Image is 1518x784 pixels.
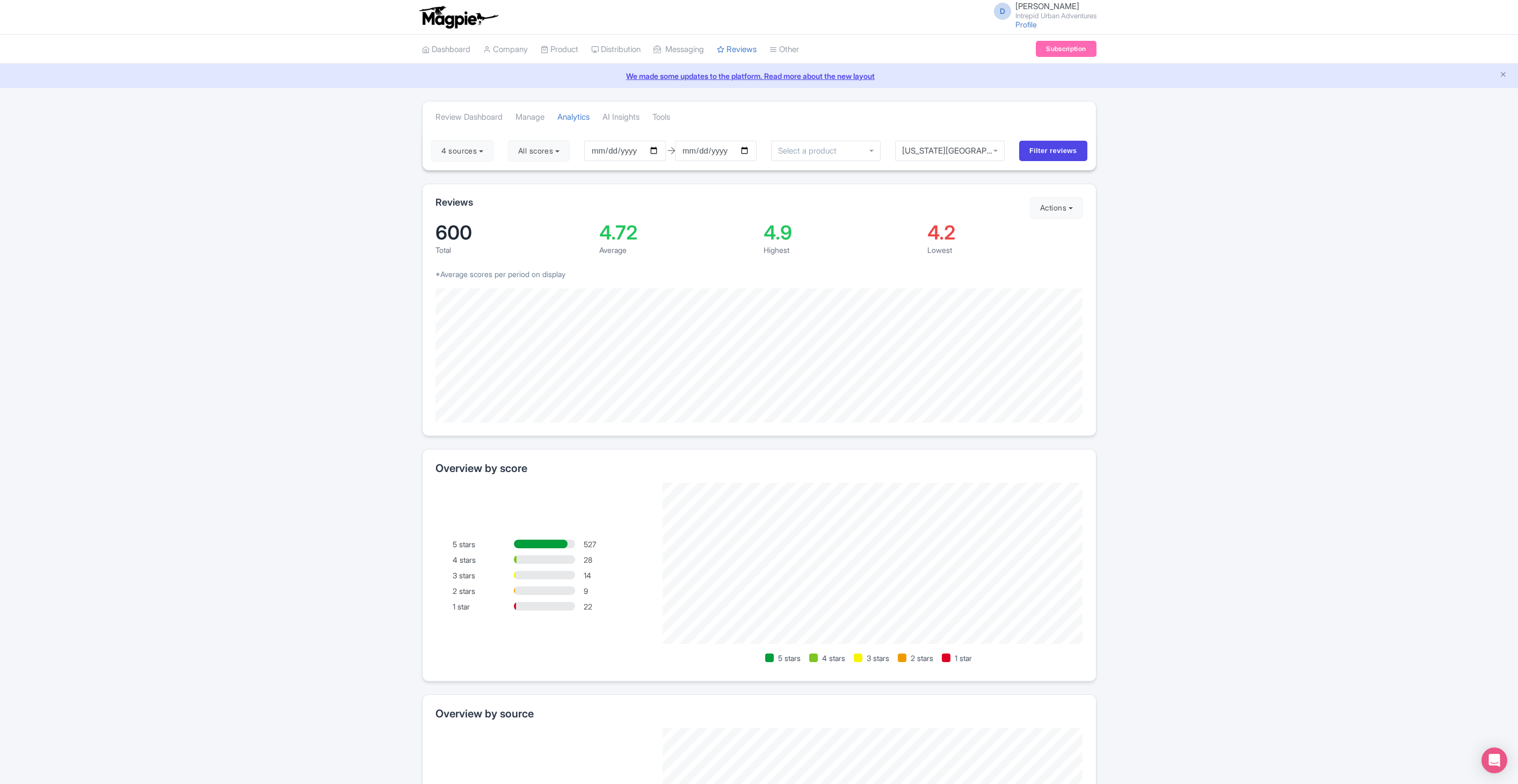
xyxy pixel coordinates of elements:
div: 9 [584,585,645,597]
span: [PERSON_NAME] [1015,1,1079,11]
h2: Overview by score [435,462,1083,474]
input: Select a product [778,146,842,156]
div: 5 stars [453,539,514,550]
span: D [994,3,1011,20]
small: Intrepid Urban Adventures [1015,12,1096,19]
a: Other [769,35,799,64]
span: 3 stars [867,652,889,664]
a: We made some updates to the platform. Read more about the new layout [6,70,1512,82]
div: Lowest [927,244,1083,256]
div: 4 stars [453,554,514,565]
div: [US_STATE][GEOGRAPHIC_DATA] [902,146,998,156]
input: Filter reviews [1019,141,1087,161]
a: Dashboard [422,35,470,64]
div: 600 [435,223,591,242]
div: Average [599,244,755,256]
a: Product [541,35,578,64]
p: *Average scores per period on display [435,268,1083,280]
a: Analytics [557,103,590,132]
button: Actions [1030,197,1083,219]
div: 14 [584,570,645,581]
div: 4.2 [927,223,1083,242]
div: Total [435,244,591,256]
div: 4.72 [599,223,755,242]
a: Manage [515,103,544,132]
button: Close announcement [1499,69,1507,82]
a: Subscription [1036,41,1096,57]
div: 2 stars [453,585,514,597]
h2: Overview by source [435,708,1083,720]
span: 5 stars [778,652,801,664]
div: 3 stars [453,570,514,581]
div: 1 star [453,601,514,612]
a: D [PERSON_NAME] Intrepid Urban Adventures [987,2,1096,19]
a: Messaging [653,35,704,64]
span: 2 stars [911,652,933,664]
div: 4.9 [764,223,919,242]
a: Profile [1015,20,1037,29]
button: 4 sources [431,140,493,162]
div: Highest [764,244,919,256]
span: 4 stars [822,652,845,664]
a: Review Dashboard [435,103,503,132]
h2: Reviews [435,197,473,208]
span: 1 star [955,652,972,664]
a: Tools [652,103,670,132]
a: Company [483,35,528,64]
div: 22 [584,601,645,612]
button: All scores [508,140,570,162]
a: Reviews [717,35,757,64]
img: logo-ab69f6fb50320c5b225c76a69d11143b.png [417,5,500,29]
a: Distribution [591,35,641,64]
div: 527 [584,539,645,550]
a: AI Insights [602,103,640,132]
div: 28 [584,554,645,565]
div: Open Intercom Messenger [1481,747,1507,773]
